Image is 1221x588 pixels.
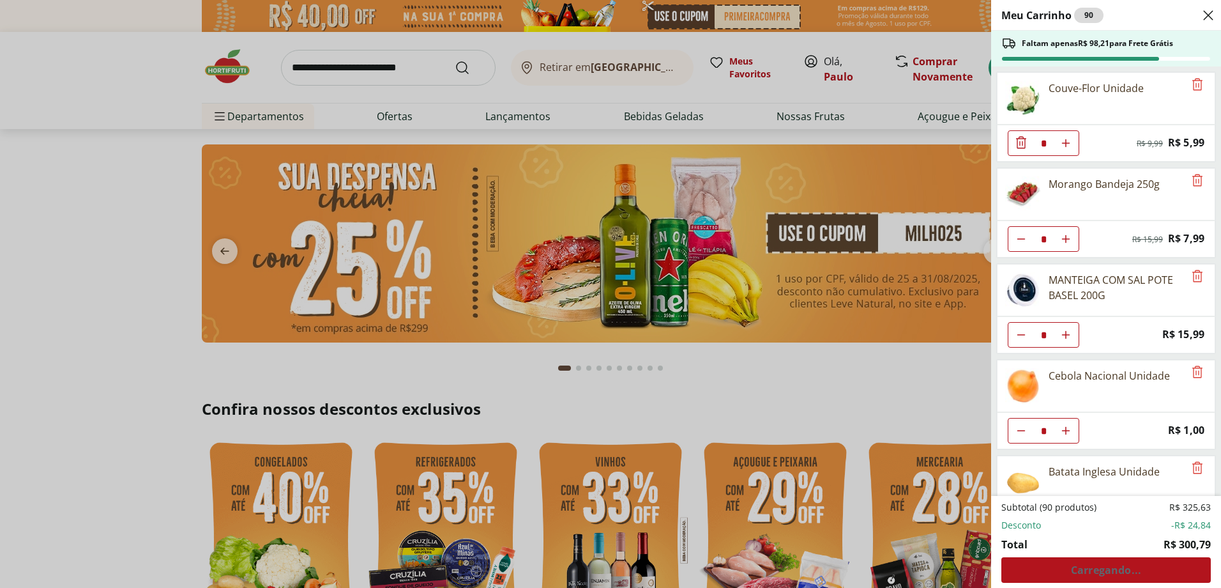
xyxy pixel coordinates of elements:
[1164,537,1211,552] span: R$ 300,79
[1190,365,1205,380] button: Remove
[1171,519,1211,532] span: -R$ 24,84
[1053,322,1079,348] button: Aumentar Quantidade
[1005,464,1041,500] img: Batata Inglesa Unidade
[1053,418,1079,444] button: Aumentar Quantidade
[1162,326,1204,343] span: R$ 15,99
[1034,227,1053,251] input: Quantidade Atual
[1049,81,1144,96] div: Couve-Flor Unidade
[1034,419,1053,443] input: Quantidade Atual
[1001,537,1028,552] span: Total
[1190,173,1205,189] button: Remove
[1008,130,1034,156] button: Diminuir Quantidade
[1049,272,1184,303] div: MANTEIGA COM SAL POTE BASEL 200G
[1049,368,1170,383] div: Cebola Nacional Unidade
[1137,139,1163,149] span: R$ 9,99
[1034,131,1053,155] input: Quantidade Atual
[1168,422,1204,439] span: R$ 1,00
[1053,226,1079,252] button: Aumentar Quantidade
[1001,501,1096,514] span: Subtotal (90 produtos)
[1001,8,1103,23] h2: Meu Carrinho
[1005,272,1041,308] img: Principal
[1005,368,1041,404] img: Cebola Nacional Unidade
[1132,235,1163,245] span: R$ 15,99
[1001,519,1041,532] span: Desconto
[1053,130,1079,156] button: Aumentar Quantidade
[1169,501,1211,514] span: R$ 325,63
[1074,8,1103,23] div: 90
[1034,323,1053,347] input: Quantidade Atual
[1022,38,1173,49] span: Faltam apenas R$ 98,21 para Frete Grátis
[1008,418,1034,444] button: Diminuir Quantidade
[1008,322,1034,348] button: Diminuir Quantidade
[1049,176,1160,192] div: Morango Bandeja 250g
[1190,461,1205,476] button: Remove
[1168,230,1204,247] span: R$ 7,99
[1190,77,1205,93] button: Remove
[1005,176,1041,212] img: Morango Bandeja 250g
[1005,81,1041,116] img: Couve-Flor Unidade
[1168,134,1204,151] span: R$ 5,99
[1008,226,1034,252] button: Diminuir Quantidade
[1049,464,1160,479] div: Batata Inglesa Unidade
[1190,269,1205,284] button: Remove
